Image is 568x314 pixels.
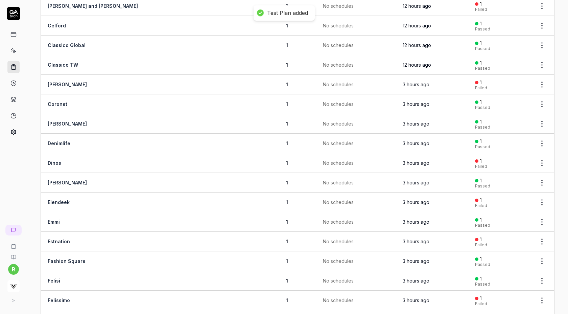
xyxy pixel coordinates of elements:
time: 3 hours ago [403,180,429,185]
span: No schedules [323,277,354,284]
div: Passed [475,66,490,70]
button: Virtusize Logo [3,275,24,294]
div: 1 [480,237,482,243]
span: 1 [286,101,288,107]
span: No schedules [323,140,354,147]
span: 1 [286,42,288,48]
div: 1 [480,40,482,46]
span: No schedules [323,100,354,108]
div: Passed [475,125,490,129]
span: No schedules [323,238,354,245]
a: [PERSON_NAME] [48,180,87,185]
div: 1 [480,21,482,27]
span: No schedules [323,120,354,127]
span: No schedules [323,218,354,225]
span: No schedules [323,257,354,265]
a: Celford [48,23,66,28]
a: Coronet [48,101,67,107]
div: Failed [475,7,487,12]
div: Failed [475,86,487,90]
a: Felisi [48,278,60,284]
div: Failed [475,243,487,247]
time: 3 hours ago [403,219,429,225]
span: No schedules [323,159,354,166]
a: Fashion Square [48,258,86,264]
time: 3 hours ago [403,278,429,284]
div: Passed [475,282,490,286]
span: No schedules [323,42,354,49]
div: 1 [480,256,482,262]
span: No schedules [323,199,354,206]
span: No schedules [323,2,354,9]
span: No schedules [323,81,354,88]
a: New conversation [5,225,22,235]
time: 3 hours ago [403,121,429,127]
div: 1 [480,178,482,184]
div: 1 [480,138,482,144]
div: Passed [475,223,490,227]
time: 3 hours ago [403,101,429,107]
div: Passed [475,47,490,51]
a: Dinos [48,160,61,166]
time: 3 hours ago [403,160,429,166]
span: 1 [286,258,288,264]
time: 3 hours ago [403,239,429,244]
time: 3 hours ago [403,140,429,146]
div: 1 [480,158,482,164]
img: Virtusize Logo [7,280,20,292]
div: Test Plan added [267,9,308,17]
span: 1 [286,199,288,205]
div: 1 [480,276,482,282]
div: 1 [480,197,482,203]
span: 1 [286,180,288,185]
a: Documentation [3,249,24,260]
a: Denimlife [48,140,70,146]
button: r [8,264,19,275]
div: 1 [480,60,482,66]
time: 3 hours ago [403,199,429,205]
span: No schedules [323,22,354,29]
div: Failed [475,302,487,306]
div: 1 [480,119,482,125]
span: 1 [286,23,288,28]
div: Failed [475,164,487,169]
div: Failed [475,204,487,208]
span: 1 [286,219,288,225]
span: 1 [286,62,288,68]
a: Classico TW [48,62,78,68]
a: Felissimo [48,297,70,303]
div: 1 [480,217,482,223]
time: 3 hours ago [403,258,429,264]
div: 1 [480,295,482,301]
div: 1 [480,80,482,86]
div: 1 [480,1,482,7]
span: 1 [286,121,288,127]
span: No schedules [323,297,354,304]
time: 12 hours ago [403,3,431,9]
span: 1 [286,160,288,166]
a: Elendeek [48,199,70,205]
div: Passed [475,145,490,149]
span: 1 [286,82,288,87]
a: [PERSON_NAME] [48,82,87,87]
time: 12 hours ago [403,42,431,48]
time: 3 hours ago [403,82,429,87]
span: 1 [286,3,288,9]
span: No schedules [323,179,354,186]
div: Passed [475,27,490,31]
a: Classico Global [48,42,86,48]
span: 1 [286,239,288,244]
a: Emmi [48,219,60,225]
span: 1 [286,140,288,146]
a: [PERSON_NAME] and [PERSON_NAME] [48,3,138,9]
a: [PERSON_NAME] [48,121,87,127]
a: Book a call with us [3,238,24,249]
span: 1 [286,278,288,284]
span: No schedules [323,61,354,68]
div: Passed [475,263,490,267]
span: 1 [286,297,288,303]
div: 1 [480,99,482,105]
div: Passed [475,184,490,188]
time: 12 hours ago [403,62,431,68]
